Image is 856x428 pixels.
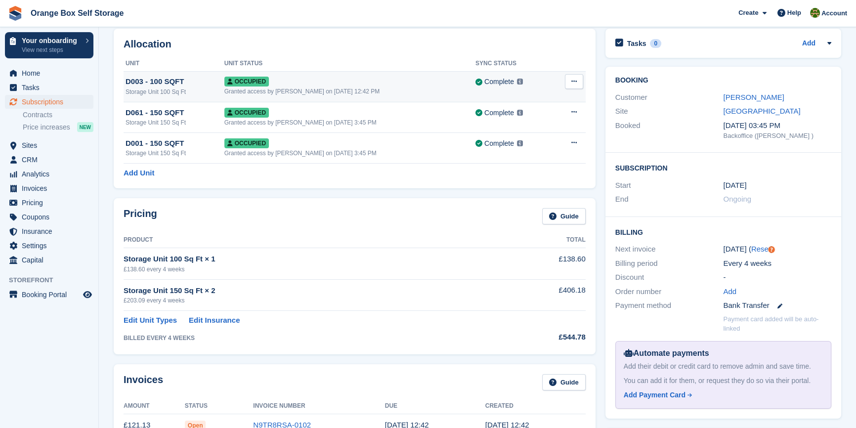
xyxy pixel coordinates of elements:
[723,286,736,298] a: Add
[627,39,646,48] h2: Tasks
[77,122,93,132] div: NEW
[484,108,514,118] div: Complete
[615,163,831,172] h2: Subscription
[624,376,823,386] div: You can add it for them, or request they do so via their portal.
[5,181,93,195] a: menu
[624,361,823,372] div: Add their debit or credit card to remove admin and save time.
[124,285,499,297] div: Storage Unit 150 Sq Ft × 2
[615,92,724,103] div: Customer
[615,194,724,205] div: End
[126,118,224,127] div: Storage Unit 150 Sq Ft
[253,398,385,414] th: Invoice Number
[224,118,475,127] div: Granted access by [PERSON_NAME] on [DATE] 3:45 PM
[5,66,93,80] a: menu
[615,77,831,85] h2: Booking
[124,39,586,50] h2: Allocation
[723,195,751,203] span: Ongoing
[517,79,523,85] img: icon-info-grey-7440780725fd019a000dd9b08b2336e03edf1995a4989e88bcd33f0948082b44.svg
[723,314,831,334] p: Payment card added will be auto-linked
[723,131,831,141] div: Backoffice ([PERSON_NAME] )
[723,244,831,255] div: [DATE] ( )
[615,120,724,141] div: Booked
[126,87,224,96] div: Storage Unit 100 Sq Ft
[124,254,499,265] div: Storage Unit 100 Sq Ft × 1
[723,93,784,101] a: [PERSON_NAME]
[5,153,93,167] a: menu
[22,153,81,167] span: CRM
[22,81,81,94] span: Tasks
[624,390,819,400] a: Add Payment Card
[499,248,586,279] td: £138.60
[542,208,586,224] a: Guide
[124,56,224,72] th: Unit
[650,39,661,48] div: 0
[224,108,269,118] span: Occupied
[738,8,758,18] span: Create
[517,110,523,116] img: icon-info-grey-7440780725fd019a000dd9b08b2336e03edf1995a4989e88bcd33f0948082b44.svg
[124,296,499,305] div: £203.09 every 4 weeks
[723,272,831,283] div: -
[27,5,128,21] a: Orange Box Self Storage
[499,279,586,310] td: £406.18
[22,210,81,224] span: Coupons
[385,398,485,414] th: Due
[22,138,81,152] span: Sites
[9,275,98,285] span: Storefront
[126,107,224,119] div: D061 - 150 SQFT
[82,289,93,300] a: Preview store
[517,140,523,146] img: icon-info-grey-7440780725fd019a000dd9b08b2336e03edf1995a4989e88bcd33f0948082b44.svg
[5,81,93,94] a: menu
[485,398,586,414] th: Created
[723,258,831,269] div: Every 4 weeks
[5,210,93,224] a: menu
[767,245,776,254] div: Tooltip anchor
[124,168,154,179] a: Add Unit
[615,244,724,255] div: Next invoice
[542,374,586,390] a: Guide
[475,56,552,72] th: Sync Status
[224,77,269,86] span: Occupied
[22,239,81,253] span: Settings
[124,232,499,248] th: Product
[126,76,224,87] div: D003 - 100 SQFT
[5,239,93,253] a: menu
[5,253,93,267] a: menu
[124,315,177,326] a: Edit Unit Types
[615,300,724,311] div: Payment method
[615,180,724,191] div: Start
[124,334,499,342] div: BILLED EVERY 4 WEEKS
[624,347,823,359] div: Automate payments
[723,120,831,131] div: [DATE] 03:45 PM
[22,196,81,210] span: Pricing
[5,138,93,152] a: menu
[8,6,23,21] img: stora-icon-8386f47178a22dfd0bd8f6a31ec36ba5ce8667c1dd55bd0f319d3a0aa187defe.svg
[5,224,93,238] a: menu
[615,272,724,283] div: Discount
[224,87,475,96] div: Granted access by [PERSON_NAME] on [DATE] 12:42 PM
[22,253,81,267] span: Capital
[624,390,685,400] div: Add Payment Card
[22,66,81,80] span: Home
[723,300,831,311] div: Bank Transfer
[5,167,93,181] a: menu
[22,181,81,195] span: Invoices
[615,258,724,269] div: Billing period
[124,208,157,224] h2: Pricing
[484,138,514,149] div: Complete
[5,95,93,109] a: menu
[22,288,81,301] span: Booking Portal
[23,122,93,132] a: Price increases NEW
[126,138,224,149] div: D001 - 150 SQFT
[615,106,724,117] div: Site
[224,138,269,148] span: Occupied
[124,265,499,274] div: £138.60 every 4 weeks
[5,288,93,301] a: menu
[723,180,746,191] time: 2025-08-10 23:00:00 UTC
[22,45,81,54] p: View next steps
[499,332,586,343] div: £544.78
[810,8,820,18] img: SARAH T
[224,149,475,158] div: Granted access by [PERSON_NAME] on [DATE] 3:45 PM
[723,107,800,115] a: [GEOGRAPHIC_DATA]
[22,95,81,109] span: Subscriptions
[5,196,93,210] a: menu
